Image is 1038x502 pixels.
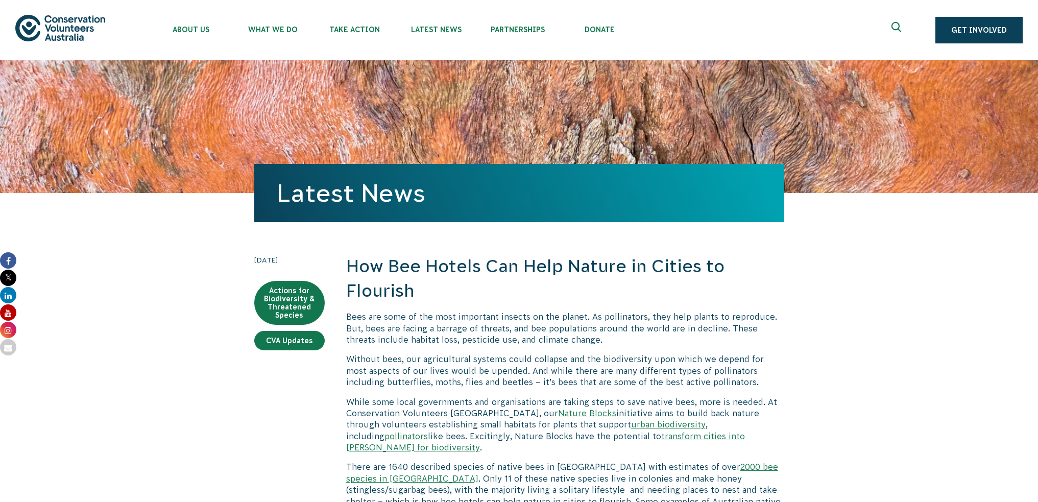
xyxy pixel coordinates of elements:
span: Partnerships [477,26,559,34]
a: Get Involved [935,17,1023,43]
a: pollinators [384,432,428,441]
span: Take Action [313,26,395,34]
img: logo.svg [15,15,105,41]
a: Nature Blocks [558,409,616,418]
span: Latest News [395,26,477,34]
p: Bees are some of the most important insects on the planet. As pollinators, they help plants to re... [346,311,784,345]
p: Without bees, our agricultural systems could collapse and the biodiversity upon which we depend f... [346,353,784,388]
a: 2000 bee species in [GEOGRAPHIC_DATA] [346,462,778,483]
span: Expand search box [891,22,904,38]
span: About Us [150,26,232,34]
time: [DATE] [254,254,325,266]
button: Expand search box Close search box [885,18,910,42]
a: urban biodiversity [631,420,706,429]
a: CVA Updates [254,331,325,350]
a: Latest News [277,179,425,207]
p: While some local governments and organisations are taking steps to save native bees, more is need... [346,396,784,453]
h2: How Bee Hotels Can Help Nature in Cities to Flourish [346,254,784,303]
span: Donate [559,26,640,34]
a: Actions for Biodiversity & Threatened Species [254,281,325,325]
span: What We Do [232,26,313,34]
